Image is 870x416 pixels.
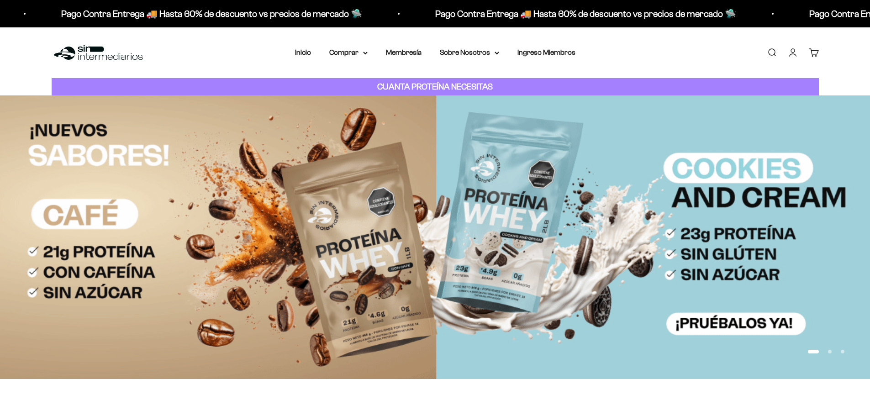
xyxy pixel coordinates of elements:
p: Pago Contra Entrega 🚚 Hasta 60% de descuento vs precios de mercado 🛸 [60,6,361,21]
strong: CUANTA PROTEÍNA NECESITAS [377,82,493,91]
a: Inicio [295,48,311,56]
summary: Comprar [329,47,368,58]
a: Membresía [386,48,422,56]
a: Ingreso Miembros [517,48,575,56]
p: Pago Contra Entrega 🚚 Hasta 60% de descuento vs precios de mercado 🛸 [434,6,735,21]
summary: Sobre Nosotros [440,47,499,58]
